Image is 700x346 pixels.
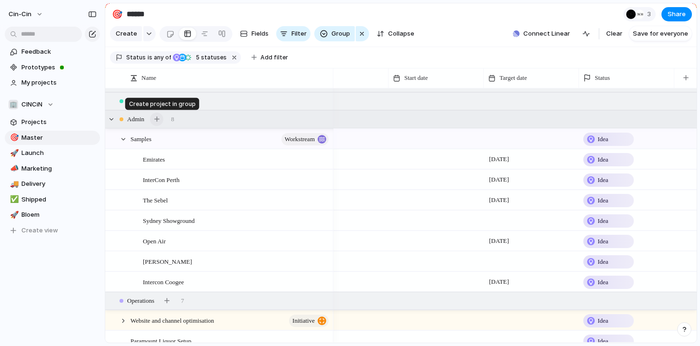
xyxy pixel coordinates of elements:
span: cin-cin [9,10,31,19]
span: [DATE] [487,235,511,247]
span: Idea [598,175,608,185]
div: 🚀 [10,148,17,159]
span: Prototypes [21,63,97,72]
span: [DATE] [487,174,511,185]
span: CINCiN [21,100,42,109]
span: [PERSON_NAME] [143,256,192,267]
span: Paramount Liquor Setup [130,335,191,346]
span: Start date [404,73,428,83]
span: 3 [647,10,654,19]
span: Bloem [21,210,97,220]
a: Projects [5,115,100,129]
span: Feedback [21,47,97,57]
button: isany of [146,52,173,63]
span: Open Air [143,235,166,246]
a: ✅Shipped [5,192,100,207]
a: 🚚Delivery [5,177,100,191]
span: Target date [500,73,527,83]
span: Fields [251,29,269,38]
span: Idea [598,135,608,144]
button: 🎯 [9,133,18,143]
span: Intercon Coogee [143,276,184,287]
button: cin-cin [4,7,48,22]
span: My projects [21,78,97,87]
button: Create view [5,223,100,238]
span: any of [152,53,171,62]
span: InterCon Perth [143,174,180,185]
a: 🚀Launch [5,146,100,160]
span: Shipped [21,195,97,204]
span: Website and channel optimisation [130,315,214,326]
span: Save for everyone [633,29,688,38]
span: Sydney Showground [143,215,195,226]
span: Collapse [388,29,414,38]
span: Projects [21,117,97,127]
span: Add filter [260,53,288,62]
span: Marketing [21,164,97,173]
button: 🚀 [9,148,18,158]
div: ✅ [10,194,17,205]
button: initiative [289,315,329,327]
span: Delivery [21,179,97,189]
button: Add filter [246,51,294,64]
span: 5 [193,54,201,61]
button: 5 statuses [172,52,229,63]
span: is [148,53,152,62]
span: Idea [598,336,608,346]
span: Share [668,10,686,19]
a: 🚀Bloem [5,208,100,222]
span: Idea [598,196,608,205]
span: Connect Linear [523,29,570,38]
span: Create view [21,226,58,235]
button: 🏢CINCiN [5,97,100,112]
button: workstream [281,133,329,145]
span: workstream [285,133,315,146]
button: Share [661,7,692,21]
span: The Sebel [143,194,168,205]
span: Group [331,29,350,38]
span: Idea [598,155,608,164]
span: Idea [598,278,608,287]
span: 8 [171,115,174,124]
button: Clear [602,26,626,41]
span: Filter [291,29,307,38]
span: Samples [130,133,151,144]
span: 2 [194,96,198,106]
button: ✅ [9,195,18,204]
span: Clear [606,29,622,38]
button: Fields [236,26,272,41]
span: [DATE] [487,194,511,206]
span: Emirates [143,154,165,164]
span: initiative [292,314,315,327]
a: Prototypes [5,60,100,75]
a: My projects [5,76,100,90]
span: [DATE] [487,154,511,165]
span: Create [116,29,137,38]
button: 🎯 [110,7,125,22]
span: Name [141,73,156,83]
span: Master [21,133,97,143]
span: Idea [598,316,608,326]
a: Feedback [5,45,100,59]
span: Idea [598,216,608,226]
a: 🎯Master [5,131,100,145]
div: 🏢 [9,100,18,109]
span: 7 [181,296,184,306]
span: Operations [127,296,154,306]
span: Status [126,53,146,62]
span: [DATE] [487,276,511,288]
span: Idea [598,237,608,246]
div: 🎯 [10,132,17,143]
button: Group [314,26,355,41]
button: Connect Linear [509,27,574,41]
div: 🚚 [10,179,17,190]
button: 📣 [9,164,18,173]
a: 📣Marketing [5,162,100,176]
button: 🚚 [9,179,18,189]
span: Events / Collabs [127,96,168,106]
div: Create project in group [125,98,200,110]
